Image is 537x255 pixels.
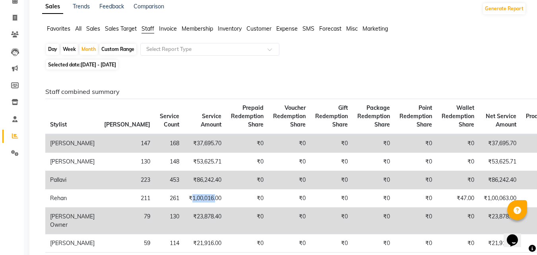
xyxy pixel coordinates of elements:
span: Expense [276,25,298,32]
td: ₹0 [353,171,395,189]
td: ₹53,625.71 [479,153,521,171]
td: ₹0 [226,171,268,189]
td: ₹1,00,016.00 [184,189,226,208]
td: ₹0 [353,208,395,234]
td: ₹0 [395,134,437,153]
td: ₹0 [437,153,479,171]
span: Service Amount [201,113,221,128]
td: 79 [99,208,155,234]
div: Week [61,44,78,55]
td: 130 [155,208,184,234]
td: ₹37,695.70 [184,134,226,153]
td: ₹86,242.40 [184,171,226,189]
div: Custom Range [99,44,136,55]
span: Customer [246,25,271,32]
td: ₹23,878.40 [479,208,521,234]
td: ₹0 [310,171,353,189]
span: Package Redemption Share [357,104,390,128]
span: Wallet Redemption Share [442,104,474,128]
a: Feedback [99,3,124,10]
td: ₹0 [437,234,479,253]
span: Favorites [47,25,70,32]
span: Marketing [363,25,388,32]
td: ₹37,695.70 [479,134,521,153]
td: [PERSON_NAME] [45,153,99,171]
td: ₹0 [395,189,437,208]
span: [DATE] - [DATE] [81,62,116,68]
span: Inventory [218,25,242,32]
td: ₹0 [226,153,268,171]
td: ₹0 [310,189,353,208]
td: Pallavi [45,171,99,189]
td: [PERSON_NAME] Owner [45,208,99,234]
td: 114 [155,234,184,253]
h6: Staff combined summary [45,88,520,95]
td: ₹0 [437,134,479,153]
td: ₹53,625.71 [184,153,226,171]
td: ₹0 [353,134,395,153]
td: 59 [99,234,155,253]
span: Service Count [160,113,179,128]
td: ₹0 [268,189,310,208]
td: ₹1,00,063.00 [479,189,521,208]
td: ₹0 [310,153,353,171]
span: SMS [302,25,314,32]
td: 223 [99,171,155,189]
td: ₹21,916.00 [479,234,521,253]
span: Membership [182,25,213,32]
td: ₹0 [268,234,310,253]
td: [PERSON_NAME] [45,134,99,153]
td: ₹23,878.40 [184,208,226,234]
span: Gift Redemption Share [315,104,348,128]
td: ₹0 [395,153,437,171]
td: ₹0 [310,234,353,253]
td: ₹0 [395,208,437,234]
td: ₹21,916.00 [184,234,226,253]
td: ₹0 [226,189,268,208]
span: Net Service Amount [486,113,516,128]
td: ₹0 [353,189,395,208]
td: ₹0 [395,234,437,253]
td: 168 [155,134,184,153]
td: 148 [155,153,184,171]
td: ₹47.00 [437,189,479,208]
span: Forecast [319,25,341,32]
span: Invoice [159,25,177,32]
td: ₹0 [226,234,268,253]
span: Prepaid Redemption Share [231,104,264,128]
td: ₹0 [310,134,353,153]
div: Month [79,44,98,55]
span: Voucher Redemption Share [273,104,306,128]
span: Sales Target [105,25,137,32]
td: ₹0 [268,153,310,171]
td: ₹0 [268,171,310,189]
a: Comparison [134,3,164,10]
td: ₹0 [353,153,395,171]
span: Misc [346,25,358,32]
td: ₹0 [437,208,479,234]
td: ₹0 [437,171,479,189]
div: Day [46,44,59,55]
td: ₹86,242.40 [479,171,521,189]
td: 130 [99,153,155,171]
button: Generate Report [483,3,525,14]
a: Trends [73,3,90,10]
span: Sales [86,25,100,32]
td: ₹0 [268,134,310,153]
td: ₹0 [226,208,268,234]
td: ₹0 [353,234,395,253]
td: ₹0 [226,134,268,153]
span: Selected date: [46,60,118,70]
td: 211 [99,189,155,208]
td: 453 [155,171,184,189]
td: ₹0 [268,208,310,234]
span: Point Redemption Share [399,104,432,128]
span: All [75,25,81,32]
span: Stylist [50,121,67,128]
iframe: chat widget [504,223,529,247]
td: 261 [155,189,184,208]
td: ₹0 [395,171,437,189]
span: Staff [142,25,154,32]
td: [PERSON_NAME] [45,234,99,253]
td: Rehan [45,189,99,208]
